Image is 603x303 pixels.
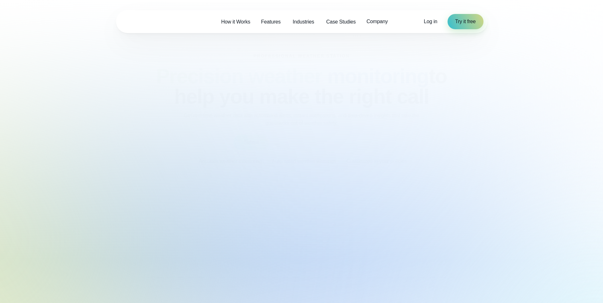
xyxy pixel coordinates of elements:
[455,18,476,25] span: Try it free
[424,18,437,25] a: Log in
[221,18,250,26] span: How it Works
[424,19,437,24] span: Log in
[293,18,314,26] span: Industries
[321,15,361,28] a: Case Studies
[367,18,388,25] span: Company
[261,18,281,26] span: Features
[326,18,356,26] span: Case Studies
[448,14,483,29] a: Try it free
[216,15,256,28] a: How it Works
